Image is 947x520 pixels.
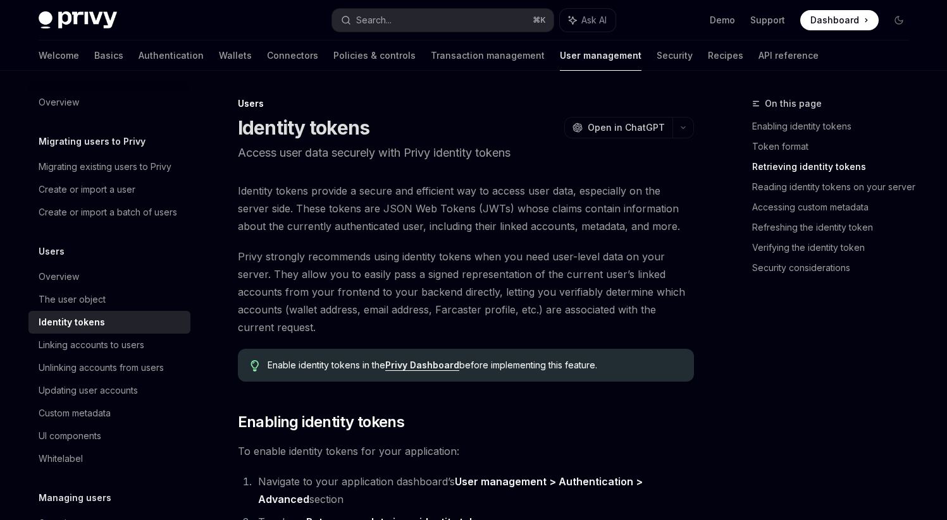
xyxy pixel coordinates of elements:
span: Privy strongly recommends using identity tokens when you need user-level data on your server. The... [238,248,694,336]
a: Linking accounts to users [28,334,190,356]
a: Overview [28,91,190,114]
a: The user object [28,288,190,311]
div: Unlinking accounts from users [39,360,164,375]
span: Open in ChatGPT [588,121,665,134]
a: Overview [28,265,190,288]
a: Welcome [39,40,79,71]
a: Reading identity tokens on your server [752,177,919,197]
div: Create or import a batch of users [39,205,177,220]
h5: Users [39,244,65,259]
a: Create or import a user [28,178,190,201]
div: Custom metadata [39,406,111,421]
a: Security considerations [752,258,919,278]
a: Identity tokens [28,311,190,334]
a: Basics [94,40,123,71]
span: Identity tokens provide a secure and efficient way to access user data, especially on the server ... [238,182,694,235]
a: Connectors [267,40,318,71]
div: Linking accounts to users [39,337,144,353]
a: Dashboard [800,10,879,30]
a: Refreshing the identity token [752,217,919,238]
a: Demo [710,14,735,27]
a: Enabling identity tokens [752,116,919,136]
a: Updating user accounts [28,379,190,402]
a: User management [560,40,641,71]
button: Toggle dark mode [889,10,909,30]
a: Retrieving identity tokens [752,157,919,177]
a: Custom metadata [28,402,190,425]
div: UI components [39,428,101,444]
a: Wallets [219,40,252,71]
span: Enabling identity tokens [238,412,405,432]
a: Unlinking accounts from users [28,356,190,379]
a: Policies & controls [333,40,416,71]
div: Search... [356,13,392,28]
a: Privy Dashboard [385,360,459,371]
h5: Migrating users to Privy [39,134,145,149]
li: Navigate to your application dashboard’s section [254,473,694,508]
p: Access user data securely with Privy identity tokens [238,144,694,162]
div: Updating user accounts [39,383,138,398]
a: Security [657,40,693,71]
span: On this page [765,96,822,111]
a: Support [750,14,785,27]
a: Transaction management [431,40,545,71]
a: Create or import a batch of users [28,201,190,224]
div: The user object [39,292,106,307]
div: Create or import a user [39,182,135,197]
span: ⌘ K [533,15,546,25]
div: Overview [39,95,79,110]
span: Dashboard [810,14,859,27]
a: API reference [758,40,819,71]
a: Verifying the identity token [752,238,919,258]
img: dark logo [39,11,117,29]
a: Recipes [708,40,743,71]
a: Authentication [139,40,204,71]
span: Enable identity tokens in the before implementing this feature. [268,359,681,372]
svg: Tip [251,360,259,372]
div: Users [238,97,694,110]
button: Open in ChatGPT [564,117,672,138]
a: Accessing custom metadata [752,197,919,217]
h1: Identity tokens [238,116,370,139]
div: Whitelabel [39,451,83,466]
div: Migrating existing users to Privy [39,159,171,174]
span: To enable identity tokens for your application: [238,442,694,460]
a: Token format [752,136,919,157]
h5: Managing users [39,490,111,505]
button: Search...⌘K [332,9,554,32]
button: Ask AI [560,9,616,32]
div: Identity tokens [39,315,105,330]
a: Migrating existing users to Privy [28,155,190,178]
div: Overview [39,269,79,284]
span: Ask AI [581,14,607,27]
a: UI components [28,425,190,447]
a: Whitelabel [28,447,190,470]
